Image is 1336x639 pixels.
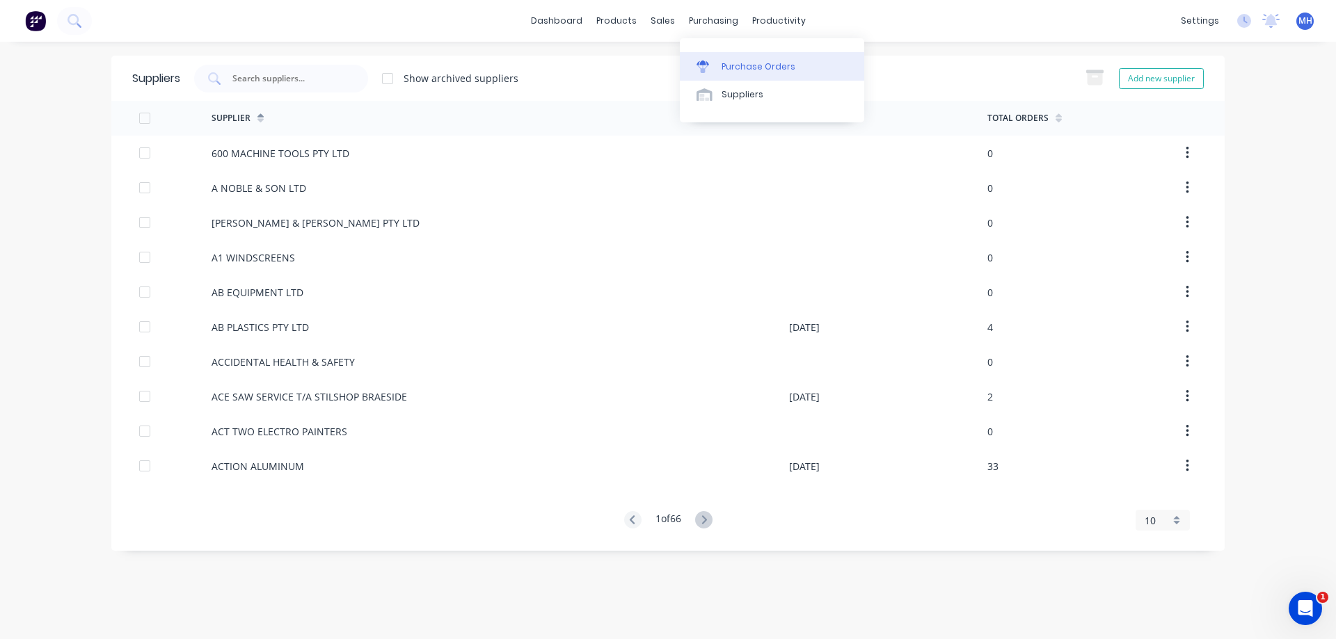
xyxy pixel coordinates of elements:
span: 1 [1317,592,1328,603]
span: 10 [1145,513,1156,528]
span: MH [1298,15,1312,27]
div: 0 [987,424,993,439]
div: productivity [745,10,813,31]
div: products [589,10,644,31]
a: Suppliers [680,81,864,108]
div: 0 [987,285,993,300]
div: ACCIDENTAL HEALTH & SAFETY [212,355,355,369]
iframe: Intercom live chat [1289,592,1322,625]
div: 2 [987,389,993,404]
img: Factory [25,10,46,31]
div: Purchase Orders [722,60,795,73]
div: settings [1174,10,1226,31]
div: AB EQUIPMENT LTD [212,285,303,300]
div: Show archived suppliers [404,71,518,86]
div: 0 [987,250,993,265]
div: Supplier [212,112,250,124]
div: sales [644,10,682,31]
div: purchasing [682,10,745,31]
div: 1 of 66 [655,511,681,530]
div: ACE SAW SERVICE T/A STILSHOP BRAESIDE [212,389,407,404]
div: 0 [987,181,993,195]
div: ACT TWO ELECTRO PAINTERS [212,424,347,439]
div: AB PLASTICS PTY LTD [212,320,309,334]
button: Add new supplier [1119,68,1204,89]
div: 0 [987,216,993,230]
div: [PERSON_NAME] & [PERSON_NAME] PTY LTD [212,216,420,230]
div: 4 [987,320,993,334]
div: [DATE] [789,389,820,404]
div: 33 [987,459,999,474]
div: 600 MACHINE TOOLS PTY LTD [212,146,349,161]
a: Purchase Orders [680,52,864,80]
div: A NOBLE & SON LTD [212,181,306,195]
div: [DATE] [789,459,820,474]
div: Total Orders [987,112,1049,124]
div: Suppliers [132,70,180,87]
div: Suppliers [722,88,763,101]
div: A1 WINDSCREENS [212,250,295,265]
a: dashboard [524,10,589,31]
div: [DATE] [789,320,820,334]
div: 0 [987,146,993,161]
div: ACTION ALUMINUM [212,459,304,474]
input: Search suppliers... [231,72,347,86]
div: 0 [987,355,993,369]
